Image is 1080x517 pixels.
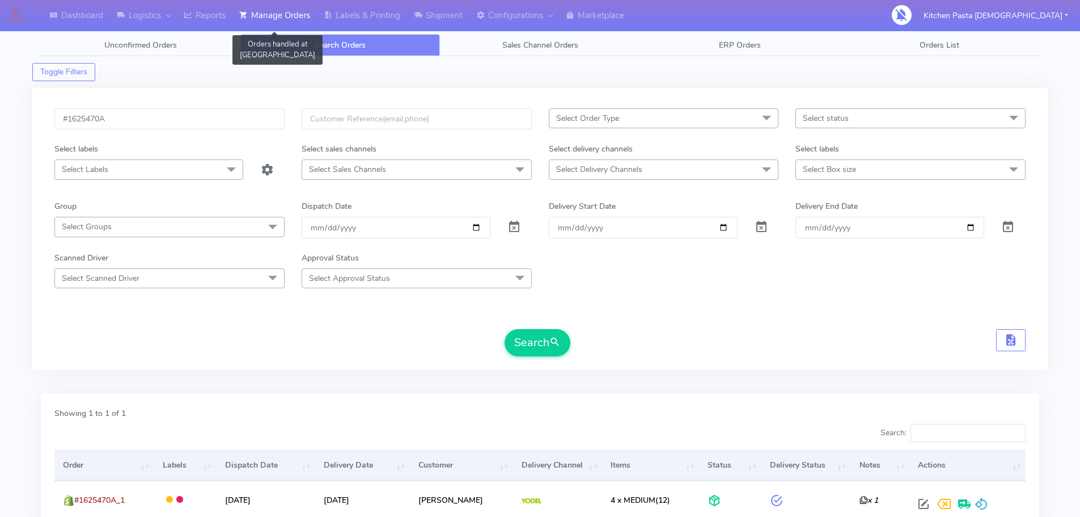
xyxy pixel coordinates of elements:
[502,40,578,51] span: Sales Channel Orders
[54,252,108,264] label: Scanned Driver
[41,34,1039,56] ul: Tabs
[315,450,410,481] th: Delivery Date: activate to sort column ascending
[556,113,619,124] span: Select Order Type
[309,164,386,175] span: Select Sales Channels
[602,450,699,481] th: Items: activate to sort column ascending
[699,450,761,481] th: Status: activate to sort column ascending
[409,450,513,481] th: Customer: activate to sort column ascending
[611,495,670,506] span: (12)
[302,108,532,129] input: Customer Reference(email,phone)
[309,273,390,284] span: Select Approval Status
[915,4,1077,27] button: Kitchen Pasta [DEMOGRAPHIC_DATA]
[54,108,285,129] input: Order Id
[859,495,878,506] i: x 1
[795,200,858,212] label: Delivery End Date
[719,40,761,51] span: ERP Orders
[302,200,351,212] label: Dispatch Date
[761,450,851,481] th: Delivery Status: activate to sort column ascending
[62,273,139,284] span: Select Scanned Driver
[74,495,125,506] span: #1625470A_1
[920,40,959,51] span: Orders List
[803,164,856,175] span: Select Box size
[54,200,77,212] label: Group
[549,200,616,212] label: Delivery Start Date
[910,424,1026,442] input: Search:
[62,221,112,232] span: Select Groups
[154,450,217,481] th: Labels: activate to sort column ascending
[62,164,108,175] span: Select Labels
[803,113,849,124] span: Select status
[549,143,633,155] label: Select delivery channels
[522,498,541,504] img: Yodel
[302,143,376,155] label: Select sales channels
[851,450,910,481] th: Notes: activate to sort column ascending
[63,495,74,506] img: shopify.png
[795,143,839,155] label: Select labels
[54,450,154,481] th: Order: activate to sort column ascending
[302,252,359,264] label: Approval Status
[513,450,602,481] th: Delivery Channel: activate to sort column ascending
[880,424,1026,442] label: Search:
[556,164,642,175] span: Select Delivery Channels
[611,495,655,506] span: 4 x MEDIUM
[54,407,126,419] label: Showing 1 to 1 of 1
[32,63,95,81] button: Toggle Filters
[909,450,1026,481] th: Actions: activate to sort column ascending
[217,450,315,481] th: Dispatch Date: activate to sort column ascending
[505,329,570,356] button: Search
[54,143,98,155] label: Select labels
[315,40,366,51] span: Search Orders
[104,40,177,51] span: Unconfirmed Orders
